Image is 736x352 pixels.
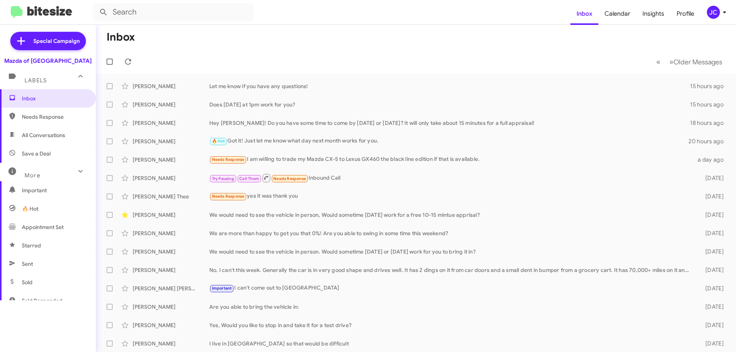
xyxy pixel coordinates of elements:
div: [PERSON_NAME] [133,101,209,108]
div: [PERSON_NAME] [133,303,209,311]
div: I am willing to trade my Mazda CX-5 to Lexus GX460 the black line edition if that is available. [209,155,693,164]
div: [PERSON_NAME] [133,156,209,164]
div: [DATE] [693,303,730,311]
span: Special Campaign [33,37,80,45]
div: We are more than happy to get you that 0%! Are you able to swing in some time this weekend? [209,229,693,237]
span: Appointment Set [22,223,64,231]
div: Are you able to bring the vehicle in: [209,303,693,311]
div: [PERSON_NAME] [133,248,209,255]
span: Save a Deal [22,150,51,157]
div: [PERSON_NAME] [133,321,209,329]
div: yes it was thank you [209,192,693,201]
button: Next [665,54,727,70]
span: Call Them [239,176,259,181]
span: Needs Response [212,157,245,162]
span: 🔥 Hot [22,205,38,213]
span: Important [22,187,87,194]
span: » [669,57,674,67]
div: [PERSON_NAME] [133,229,209,237]
div: a day ago [693,156,730,164]
div: No. I can't this week. Generally the car is in very good shape and drives well. It has 2 dings on... [209,266,693,274]
div: Hey [PERSON_NAME]! Do you have some time to come by [DATE] or [DATE]? It will only take about 15 ... [209,119,690,127]
div: [PERSON_NAME] [133,266,209,274]
div: Let me know if you have any questions! [209,82,690,90]
div: [PERSON_NAME] Thee [133,193,209,200]
div: Got it! Just let me know what day next month works for you. [209,137,688,146]
span: Sent [22,260,33,268]
div: JC [707,6,720,19]
a: Inbox [570,3,598,25]
div: [PERSON_NAME] [133,340,209,347]
div: [PERSON_NAME] [133,138,209,145]
div: [PERSON_NAME] [133,211,209,219]
span: Needs Response [212,194,245,199]
span: More [25,172,40,179]
a: Insights [636,3,670,25]
div: [DATE] [693,193,730,200]
span: 🔥 Hot [212,139,225,144]
span: Sold Responded [22,297,62,305]
div: [DATE] [693,266,730,274]
a: Profile [670,3,700,25]
div: [DATE] [693,340,730,347]
div: We would need to see the vehicle in person. Would sometime [DATE] or [DATE] work for you to bring... [209,248,693,255]
div: [DATE] [693,211,730,219]
button: Previous [652,54,665,70]
span: All Conversations [22,131,65,139]
span: Inbox [22,95,87,102]
div: Inbound Call [209,173,693,183]
div: 20 hours ago [688,138,730,145]
div: [DATE] [693,285,730,292]
div: 15 hours ago [690,82,730,90]
span: Needs Response [22,113,87,121]
div: 18 hours ago [690,119,730,127]
div: We would need to see the vehicle in person, Would sometime [DATE] work for a free 10-15 mintue ap... [209,211,693,219]
span: Sold [22,278,33,286]
div: [PERSON_NAME] [133,174,209,182]
div: 15 hours ago [690,101,730,108]
div: [DATE] [693,248,730,255]
span: Try Pausing [212,176,234,181]
span: Labels [25,77,47,84]
div: I can't come out to [GEOGRAPHIC_DATA] [209,284,693,293]
div: [DATE] [693,174,730,182]
span: Older Messages [674,58,722,66]
button: JC [700,6,728,19]
div: Yes, Would you like to stop in and take it for a test drive? [209,321,693,329]
div: [DATE] [693,229,730,237]
div: [PERSON_NAME] [133,82,209,90]
div: Does [DATE] at 1pm work for you? [209,101,690,108]
span: « [656,57,660,67]
input: Search [93,3,254,21]
nav: Page navigation example [652,54,727,70]
a: Special Campaign [10,32,86,50]
h1: Inbox [107,31,135,43]
a: Calendar [598,3,636,25]
div: I live in [GEOGRAPHIC_DATA] so that would be difficult [209,340,693,347]
span: Starred [22,242,41,249]
div: [DATE] [693,321,730,329]
span: Important [212,286,232,291]
div: Mazda of [GEOGRAPHIC_DATA] [4,57,92,65]
div: [PERSON_NAME] [133,119,209,127]
div: [PERSON_NAME] [PERSON_NAME] [133,285,209,292]
span: Needs Response [273,176,306,181]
